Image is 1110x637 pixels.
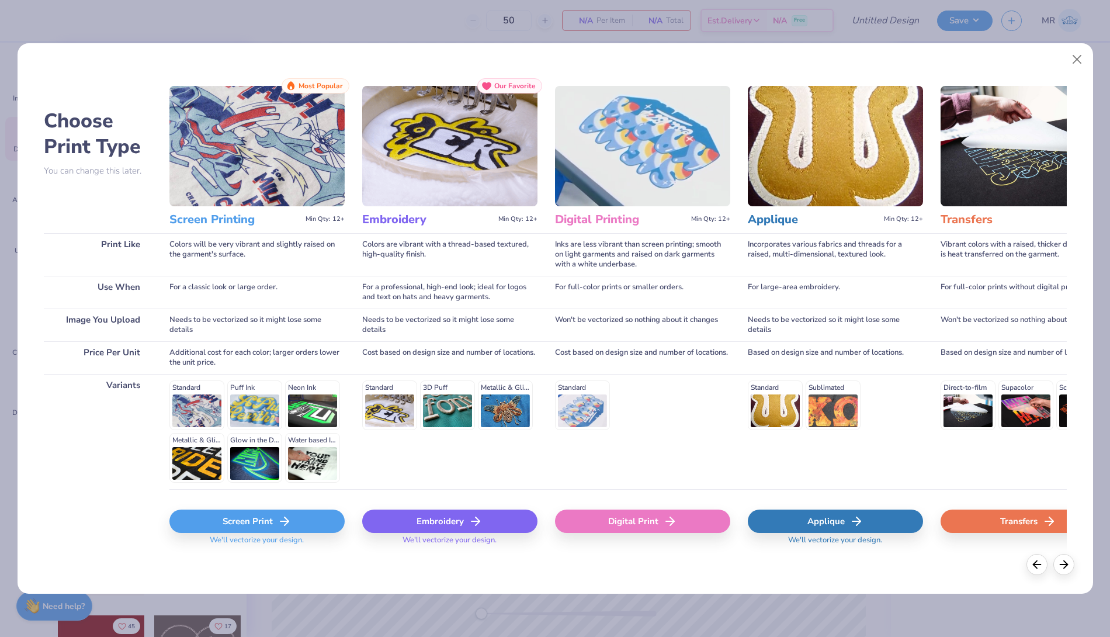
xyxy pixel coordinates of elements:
[498,215,537,223] span: Min Qty: 12+
[555,233,730,276] div: Inks are less vibrant than screen printing; smooth on light garments and raised on dark garments ...
[169,233,345,276] div: Colors will be very vibrant and slightly raised on the garment's surface.
[783,535,887,552] span: We'll vectorize your design.
[169,86,345,206] img: Screen Printing
[555,309,730,341] div: Won't be vectorized so nothing about it changes
[362,86,537,206] img: Embroidery
[884,215,923,223] span: Min Qty: 12+
[44,166,152,176] p: You can change this later.
[306,215,345,223] span: Min Qty: 12+
[362,309,537,341] div: Needs to be vectorized so it might lose some details
[1066,48,1088,70] button: Close
[941,212,1072,227] h3: Transfers
[691,215,730,223] span: Min Qty: 12+
[398,535,501,552] span: We'll vectorize your design.
[748,510,923,533] div: Applique
[44,276,152,309] div: Use When
[555,276,730,309] div: For full-color prints or smaller orders.
[362,233,537,276] div: Colors are vibrant with a thread-based textured, high-quality finish.
[362,212,494,227] h3: Embroidery
[748,86,923,206] img: Applique
[44,341,152,374] div: Price Per Unit
[555,86,730,206] img: Digital Printing
[748,233,923,276] div: Incorporates various fabrics and threads for a raised, multi-dimensional, textured look.
[169,276,345,309] div: For a classic look or large order.
[169,341,345,374] div: Additional cost for each color; larger orders lower the unit price.
[748,309,923,341] div: Needs to be vectorized so it might lose some details
[748,341,923,374] div: Based on design size and number of locations.
[169,309,345,341] div: Needs to be vectorized so it might lose some details
[205,535,308,552] span: We'll vectorize your design.
[44,309,152,341] div: Image You Upload
[169,510,345,533] div: Screen Print
[555,510,730,533] div: Digital Print
[362,276,537,309] div: For a professional, high-end look; ideal for logos and text on hats and heavy garments.
[555,212,686,227] h3: Digital Printing
[44,374,152,490] div: Variants
[362,510,537,533] div: Embroidery
[169,212,301,227] h3: Screen Printing
[362,341,537,374] div: Cost based on design size and number of locations.
[44,233,152,276] div: Print Like
[748,212,879,227] h3: Applique
[748,276,923,309] div: For large-area embroidery.
[494,82,536,90] span: Our Favorite
[44,108,152,160] h2: Choose Print Type
[299,82,343,90] span: Most Popular
[555,341,730,374] div: Cost based on design size and number of locations.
